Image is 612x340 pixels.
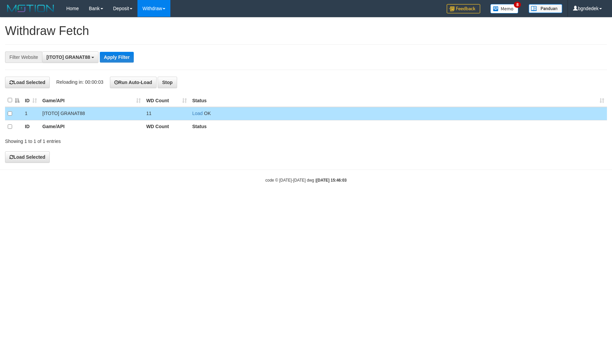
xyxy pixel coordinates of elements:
[490,4,519,13] img: Button%20Memo.svg
[22,94,40,107] th: ID: activate to sort column ascending
[158,77,177,88] button: Stop
[266,178,347,183] small: code © [DATE]-[DATE] dwg |
[190,120,607,133] th: Status
[192,111,203,116] a: Load
[5,151,50,163] button: Load Selected
[40,107,144,120] td: [ITOTO] GRANAT88
[5,135,250,145] div: Showing 1 to 1 of 1 entries
[204,111,211,116] span: OK
[144,94,190,107] th: WD Count: activate to sort column ascending
[22,107,40,120] td: 1
[316,178,346,183] strong: [DATE] 15:46:03
[514,2,521,8] span: 8
[5,51,42,63] div: Filter Website
[40,94,144,107] th: Game/API: activate to sort column ascending
[144,120,190,133] th: WD Count
[100,52,134,63] button: Apply Filter
[5,77,50,88] button: Load Selected
[529,4,562,13] img: panduan.png
[40,120,144,133] th: Game/API
[110,77,157,88] button: Run Auto-Load
[447,4,480,13] img: Feedback.jpg
[42,51,98,63] button: [ITOTO] GRANAT88
[146,111,152,116] span: 11
[190,94,607,107] th: Status: activate to sort column ascending
[56,79,103,85] span: Reloading in: 00:00:03
[22,120,40,133] th: ID
[46,54,90,60] span: [ITOTO] GRANAT88
[5,24,607,38] h1: Withdraw Fetch
[5,3,56,13] img: MOTION_logo.png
